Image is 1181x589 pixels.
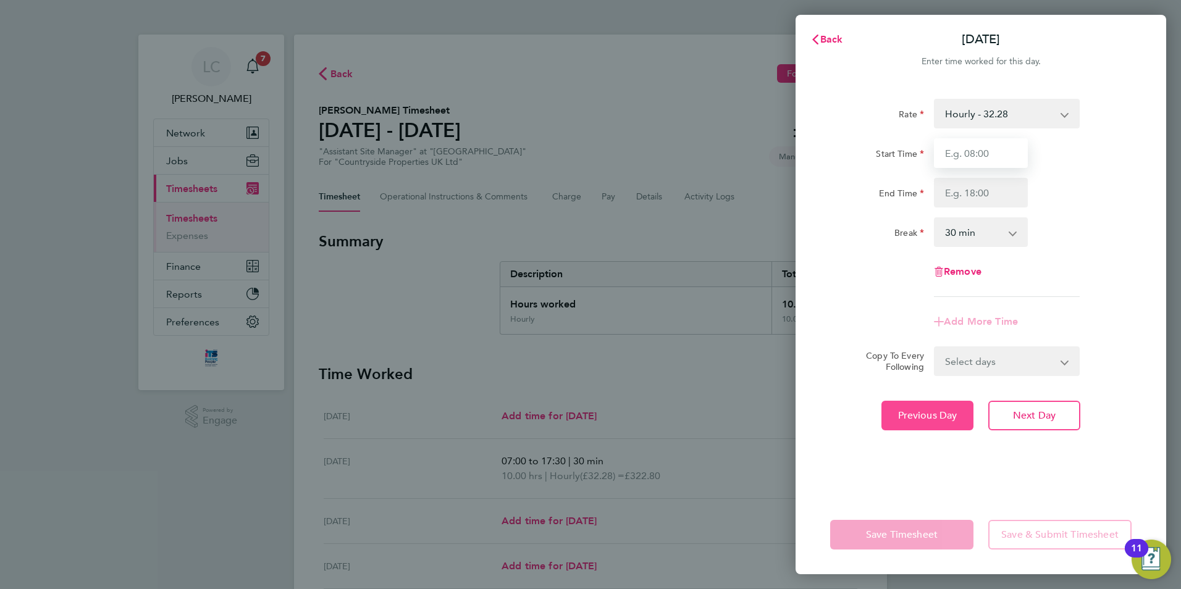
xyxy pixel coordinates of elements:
[820,33,843,45] span: Back
[988,401,1080,430] button: Next Day
[798,27,855,52] button: Back
[899,109,924,123] label: Rate
[1013,409,1056,422] span: Next Day
[934,138,1028,168] input: E.g. 08:00
[934,178,1028,207] input: E.g. 18:00
[1132,540,1171,579] button: Open Resource Center, 11 new notifications
[898,409,957,422] span: Previous Day
[944,265,981,277] span: Remove
[962,31,1000,48] p: [DATE]
[796,54,1166,69] div: Enter time worked for this day.
[876,148,924,163] label: Start Time
[894,227,924,242] label: Break
[934,267,981,277] button: Remove
[881,401,973,430] button: Previous Day
[1131,548,1142,564] div: 11
[879,188,924,203] label: End Time
[856,350,924,372] label: Copy To Every Following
